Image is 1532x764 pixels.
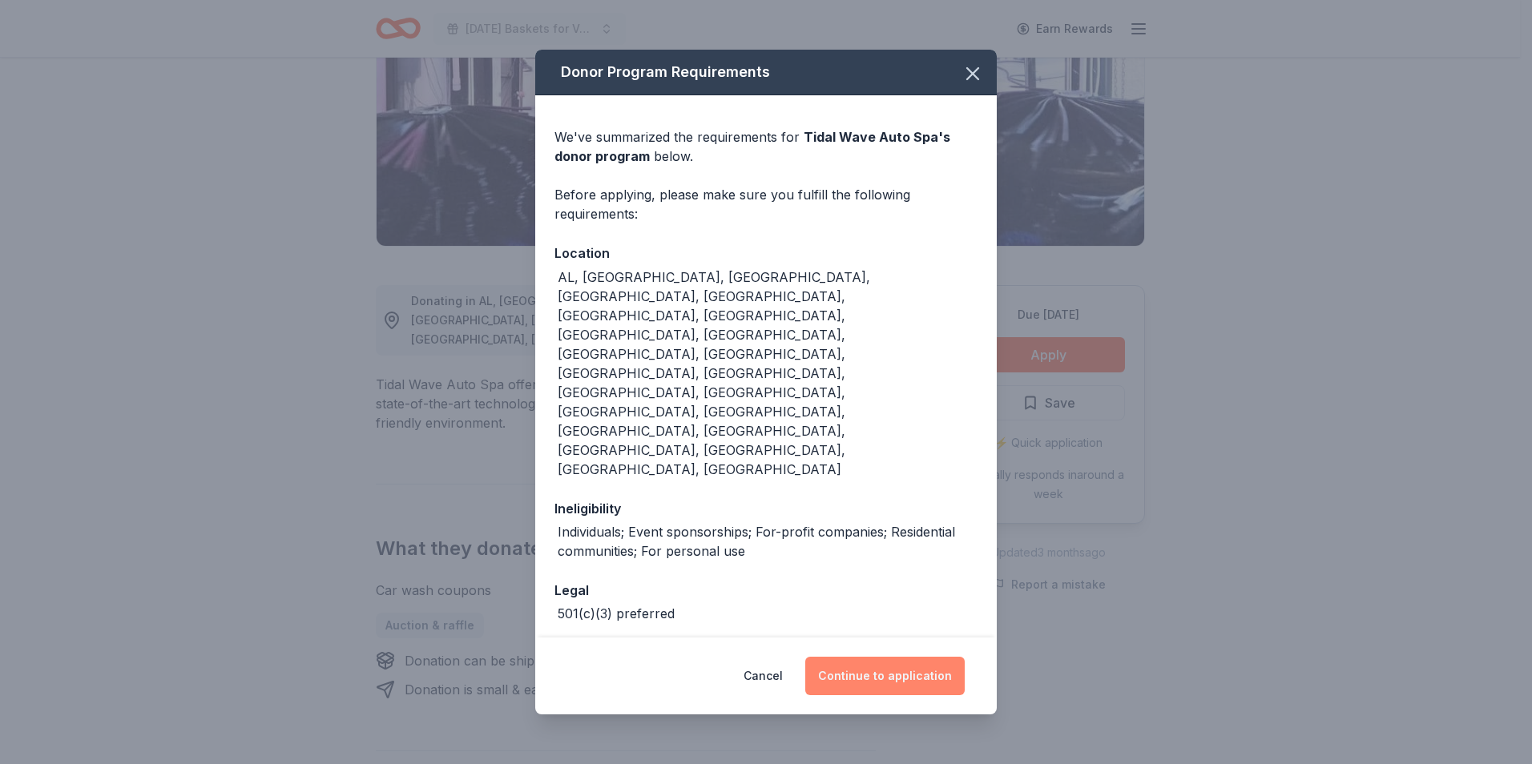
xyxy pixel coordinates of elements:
div: Ineligibility [554,498,978,519]
div: Before applying, please make sure you fulfill the following requirements: [554,185,978,223]
div: Donor Program Requirements [535,50,997,95]
button: Cancel [744,657,783,695]
div: 501(c)(3) preferred [558,604,675,623]
div: Individuals; Event sponsorships; For-profit companies; Residential communities; For personal use [558,522,978,561]
button: Continue to application [805,657,965,695]
div: We've summarized the requirements for below. [554,127,978,166]
div: Legal [554,580,978,601]
div: AL, [GEOGRAPHIC_DATA], [GEOGRAPHIC_DATA], [GEOGRAPHIC_DATA], [GEOGRAPHIC_DATA], [GEOGRAPHIC_DATA]... [558,267,978,479]
div: Location [554,243,978,263]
